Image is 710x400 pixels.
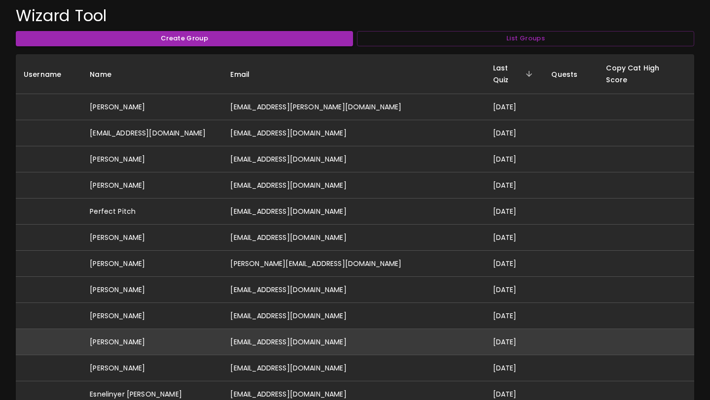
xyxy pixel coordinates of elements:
[485,146,544,172] td: [DATE]
[485,251,544,277] td: [DATE]
[485,94,544,120] td: [DATE]
[222,199,485,225] td: [EMAIL_ADDRESS][DOMAIN_NAME]
[485,120,544,146] td: [DATE]
[222,251,485,277] td: [PERSON_NAME][EMAIL_ADDRESS][DOMAIN_NAME]
[606,62,686,86] span: Copy Cat High Score
[485,303,544,329] td: [DATE]
[16,6,694,26] h4: Wizard Tool
[357,31,694,46] button: List Groups
[485,277,544,303] td: [DATE]
[222,225,485,251] td: [EMAIL_ADDRESS][DOMAIN_NAME]
[82,329,222,355] td: [PERSON_NAME]
[82,277,222,303] td: [PERSON_NAME]
[485,355,544,381] td: [DATE]
[485,172,544,199] td: [DATE]
[82,251,222,277] td: [PERSON_NAME]
[222,146,485,172] td: [EMAIL_ADDRESS][DOMAIN_NAME]
[90,68,124,80] span: Name
[82,172,222,199] td: [PERSON_NAME]
[82,146,222,172] td: [PERSON_NAME]
[222,94,485,120] td: [EMAIL_ADDRESS][PERSON_NAME][DOMAIN_NAME]
[24,68,74,80] span: Username
[222,277,485,303] td: [EMAIL_ADDRESS][DOMAIN_NAME]
[82,94,222,120] td: [PERSON_NAME]
[82,355,222,381] td: [PERSON_NAME]
[222,172,485,199] td: [EMAIL_ADDRESS][DOMAIN_NAME]
[82,303,222,329] td: [PERSON_NAME]
[230,68,262,80] span: Email
[222,355,485,381] td: [EMAIL_ADDRESS][DOMAIN_NAME]
[485,225,544,251] td: [DATE]
[16,31,353,46] button: Create Group
[485,199,544,225] td: [DATE]
[222,303,485,329] td: [EMAIL_ADDRESS][DOMAIN_NAME]
[493,62,536,86] span: Last Quiz
[485,329,544,355] td: [DATE]
[82,120,222,146] td: [EMAIL_ADDRESS][DOMAIN_NAME]
[222,329,485,355] td: [EMAIL_ADDRESS][DOMAIN_NAME]
[82,225,222,251] td: [PERSON_NAME]
[551,68,590,80] span: Quests
[82,199,222,225] td: Perfect Pitch
[222,120,485,146] td: [EMAIL_ADDRESS][DOMAIN_NAME]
